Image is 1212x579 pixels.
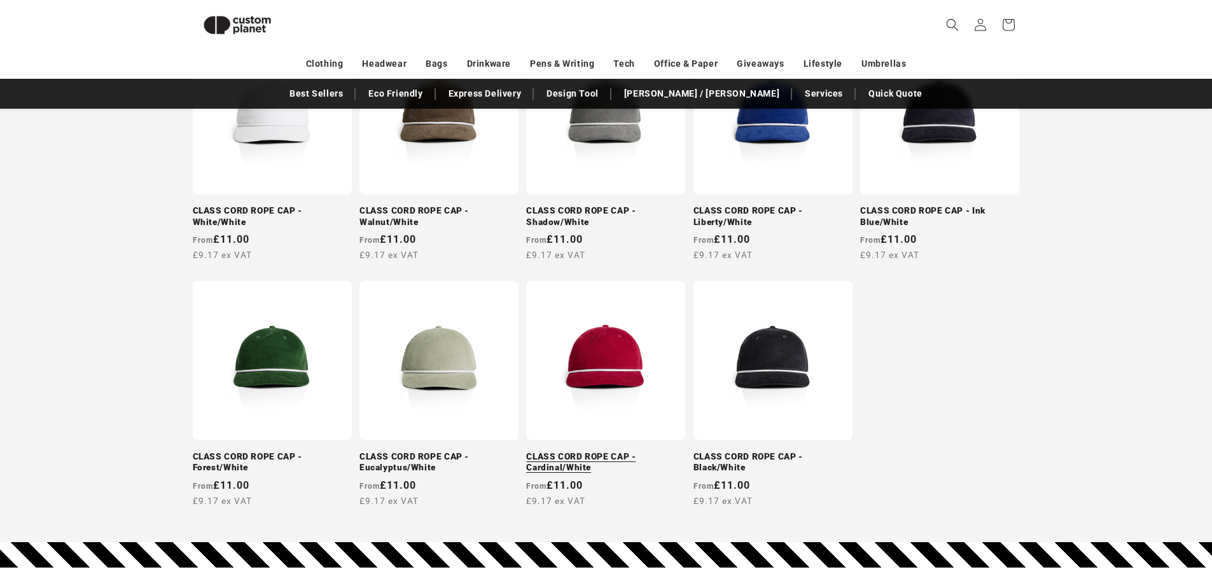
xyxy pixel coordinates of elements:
[1000,442,1212,579] iframe: Chat Widget
[804,53,842,75] a: Lifestyle
[862,83,929,105] a: Quick Quote
[442,83,528,105] a: Express Delivery
[860,205,1019,228] a: CLASS CORD ROPE CAP - Ink Blue/White
[362,53,407,75] a: Headwear
[467,53,511,75] a: Drinkware
[306,53,344,75] a: Clothing
[359,205,519,228] a: CLASS CORD ROPE CAP - Walnut/White
[938,11,966,39] summary: Search
[861,53,906,75] a: Umbrellas
[362,83,429,105] a: Eco Friendly
[193,5,282,45] img: Custom Planet
[193,205,352,228] a: CLASS CORD ROPE CAP - White/White
[530,53,594,75] a: Pens & Writing
[526,451,685,473] a: CLASS CORD ROPE CAP - Cardinal/White
[613,53,634,75] a: Tech
[283,83,349,105] a: Best Sellers
[526,205,685,228] a: CLASS CORD ROPE CAP - Shadow/White
[798,83,849,105] a: Services
[426,53,447,75] a: Bags
[359,451,519,473] a: CLASS CORD ROPE CAP - Eucalyptus/White
[693,451,853,473] a: CLASS CORD ROPE CAP - Black/White
[693,205,853,228] a: CLASS CORD ROPE CAP - Liberty/White
[737,53,784,75] a: Giveaways
[618,83,786,105] a: [PERSON_NAME] / [PERSON_NAME]
[540,83,605,105] a: Design Tool
[654,53,718,75] a: Office & Paper
[193,451,352,473] a: CLASS CORD ROPE CAP - Forest/White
